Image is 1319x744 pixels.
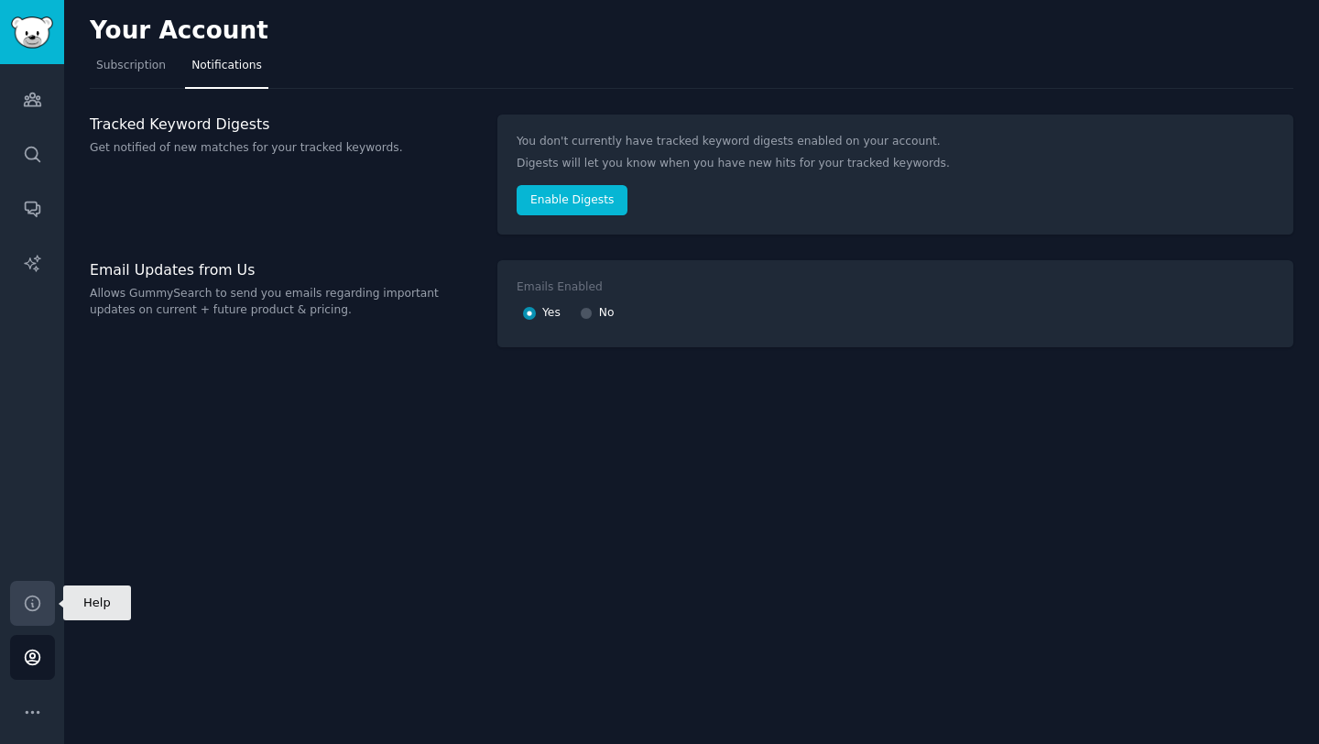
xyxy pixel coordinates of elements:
[517,156,1274,172] p: Digests will let you know when you have new hits for your tracked keywords.
[90,286,478,318] p: Allows GummySearch to send you emails regarding important updates on current + future product & p...
[517,134,1274,150] p: You don't currently have tracked keyword digests enabled on your account.
[517,185,627,216] button: Enable Digests
[90,51,172,89] a: Subscription
[11,16,53,49] img: GummySearch logo
[191,58,262,74] span: Notifications
[517,279,603,296] div: Emails Enabled
[90,16,268,46] h2: Your Account
[185,51,268,89] a: Notifications
[542,305,561,322] span: Yes
[96,58,166,74] span: Subscription
[90,115,478,134] h3: Tracked Keyword Digests
[90,260,478,279] h3: Email Updates from Us
[90,140,478,157] p: Get notified of new matches for your tracked keywords.
[599,305,615,322] span: No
